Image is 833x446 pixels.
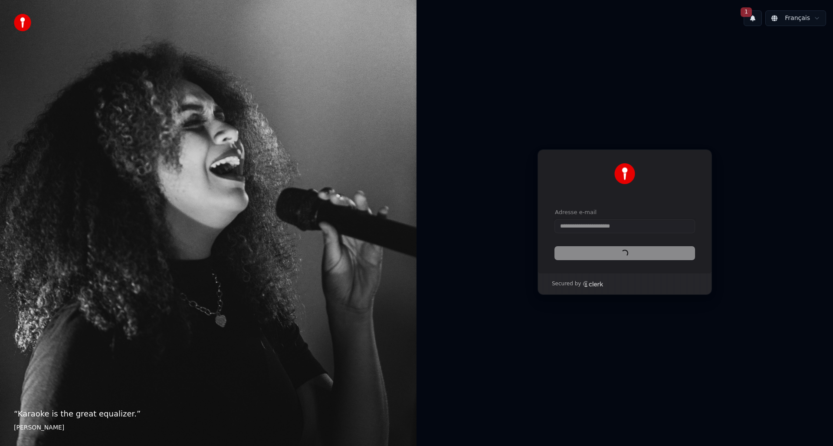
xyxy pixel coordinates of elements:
[744,10,762,26] button: 1
[583,281,603,287] a: Clerk logo
[741,7,752,17] span: 1
[552,281,581,287] p: Secured by
[14,408,403,420] p: “ Karaoke is the great equalizer. ”
[614,163,635,184] img: Youka
[14,423,403,432] footer: [PERSON_NAME]
[14,14,31,31] img: youka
